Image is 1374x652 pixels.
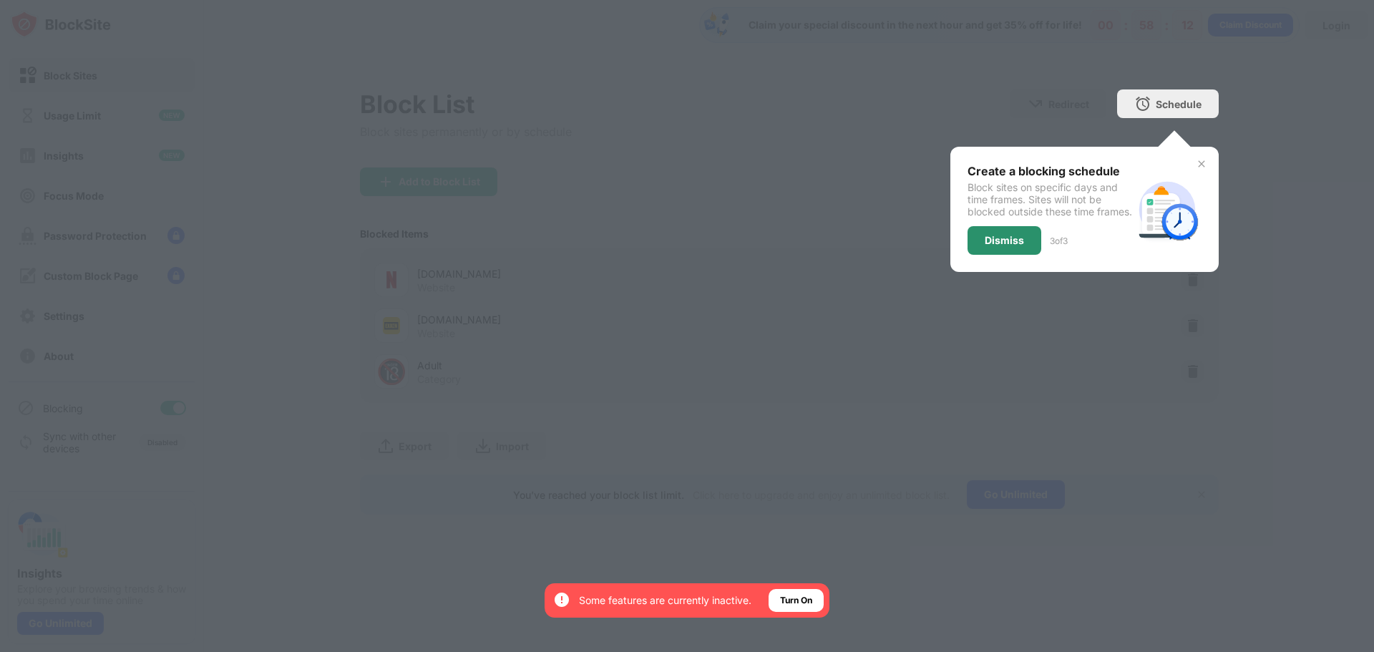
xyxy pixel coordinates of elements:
div: Some features are currently inactive. [579,593,751,608]
div: 3 of 3 [1050,235,1068,246]
div: Block sites on specific days and time frames. Sites will not be blocked outside these time frames. [968,181,1133,218]
div: Schedule [1156,98,1202,110]
div: Create a blocking schedule [968,164,1133,178]
div: Turn On [780,593,812,608]
img: error-circle-white.svg [553,591,570,608]
img: x-button.svg [1196,158,1207,170]
div: Dismiss [985,235,1024,246]
img: schedule.svg [1133,175,1202,244]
